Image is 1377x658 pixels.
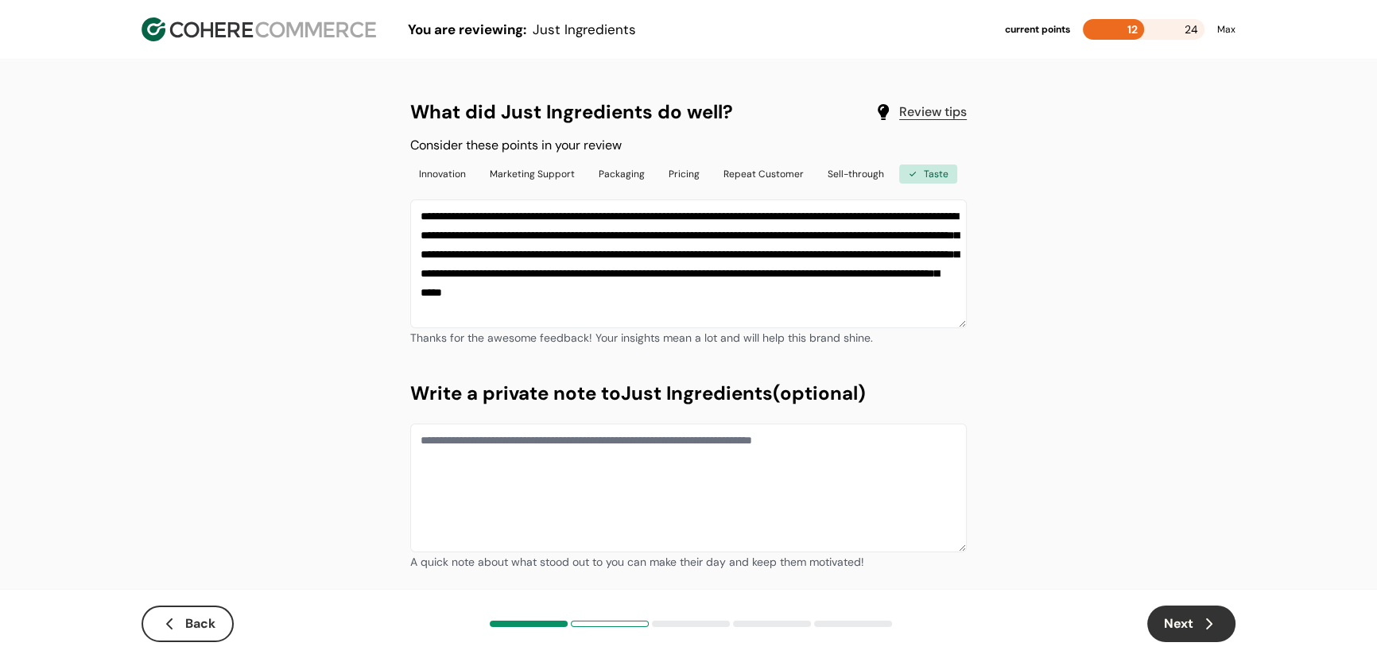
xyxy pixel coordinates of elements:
div: Consider these points in your review [410,136,967,155]
div: Write a private note to Just Ingredients (optional) [410,379,967,408]
div: Max [1217,22,1235,37]
button: Back [142,606,234,642]
span: A quick note about what stood out to you can make their day and keep them motivated! [410,555,864,569]
div: Taste [899,164,957,184]
span: Just Ingredients [533,21,636,38]
div: current points [1005,22,1070,37]
div: What did Just Ingredients do well? [410,98,967,126]
button: Next [1147,606,1235,642]
span: 12 [1127,22,1138,37]
div: Marketing Support [481,164,584,184]
span: You are reviewing: [408,21,526,38]
div: Packaging [590,164,654,184]
div: Pricing [660,164,708,184]
a: Review tips [899,103,967,122]
div: Sell-through [819,164,893,184]
img: Cohere Logo [142,17,376,41]
div: Innovation [410,164,475,184]
span: Thanks for the awesome feedback! Your insights mean a lot and will help this brand shine. [410,331,873,345]
span: 24 [1185,19,1198,40]
div: Repeat Customer [715,164,813,184]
